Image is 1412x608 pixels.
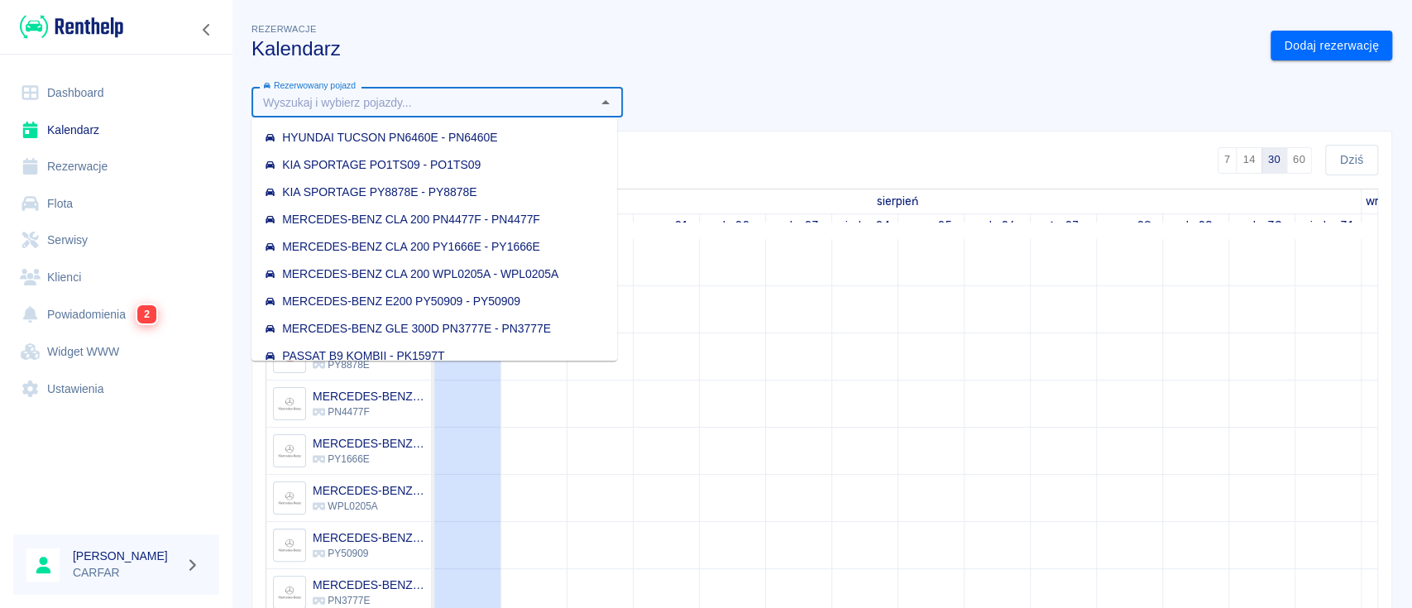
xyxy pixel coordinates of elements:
[275,579,303,606] img: Image
[265,347,444,365] div: PASSAT B9 KOMBII - PK1597T
[313,577,424,593] h6: MERCEDES-BENZ GLE 300D PN3777E
[1103,214,1156,238] a: 28 sierpnia 2025
[1218,147,1237,174] button: 7 dni
[13,222,219,259] a: Serwisy
[275,532,303,559] img: Image
[313,546,424,561] p: PY50909
[194,19,219,41] button: Zwiń nawigację
[265,238,540,256] div: MERCEDES-BENZ CLA 200 PY1666E - PY1666E
[313,593,424,608] p: PN3777E
[73,564,179,582] p: CARFAR
[263,79,356,92] div: Rezerwowany pojazd
[1325,145,1378,175] button: Dziś
[13,74,219,112] a: Dashboard
[974,214,1020,238] a: 26 sierpnia 2025
[313,452,424,467] p: PY1666E
[265,320,551,338] div: MERCEDES-BENZ GLE 300D PN3777E - PN3777E
[13,185,219,223] a: Flota
[265,129,497,146] div: HYUNDAI TUCSON PN6460E - PN6460E
[1237,214,1286,238] a: 30 sierpnia 2025
[136,304,156,323] span: 2
[251,24,316,34] span: Rezerwacje
[1261,147,1287,174] button: 30 dni
[13,333,219,371] a: Widget WWW
[73,548,179,564] h6: [PERSON_NAME]
[313,357,424,372] p: PY8878E
[13,295,219,333] a: Powiadomienia2
[275,390,303,418] img: Image
[275,438,303,465] img: Image
[275,485,303,512] img: Image
[265,156,481,174] div: KIA SPORTAGE PO1TS09 - PO1TS09
[1300,214,1357,238] a: 31 sierpnia 2025
[711,214,754,238] a: 22 sierpnia 2025
[1044,214,1083,238] a: 27 sierpnia 2025
[251,37,1257,60] h3: Kalendarz
[835,214,894,238] a: 24 sierpnia 2025
[13,148,219,185] a: Rezerwacje
[906,214,956,238] a: 25 sierpnia 2025
[265,293,520,310] div: MERCEDES-BENZ E200 PY50909 - PY50909
[313,435,424,452] h6: MERCEDES-BENZ CLA 200 PY1666E
[873,189,922,213] a: 18 sierpnia 2025
[20,13,123,41] img: Renthelp logo
[594,91,617,114] button: Zamknij
[313,499,424,514] p: WPL0205A
[13,371,219,408] a: Ustawienia
[13,13,123,41] a: Renthelp logo
[313,405,424,419] p: PN4477F
[256,92,591,113] input: Wyszukaj i wybierz pojazdy...
[1271,31,1392,61] a: Dodaj rezerwację
[1174,214,1217,238] a: 29 sierpnia 2025
[313,529,424,546] h6: MERCEDES-BENZ E200 PY50909
[313,388,424,405] h6: MERCEDES-BENZ CLA 200 PN4477F
[1236,147,1261,174] button: 14 dni
[313,482,424,499] h6: MERCEDES-BENZ CLA 200 WPL0205A
[1286,147,1312,174] button: 60 dni
[641,214,691,238] a: 21 sierpnia 2025
[265,184,476,201] div: KIA SPORTAGE PY8878E - PY8878E
[13,112,219,149] a: Kalendarz
[13,259,219,296] a: Klienci
[265,266,558,283] div: MERCEDES-BENZ CLA 200 WPL0205A - WPL0205A
[265,211,540,228] div: MERCEDES-BENZ CLA 200 PN4477F - PN4477F
[773,214,823,238] a: 23 sierpnia 2025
